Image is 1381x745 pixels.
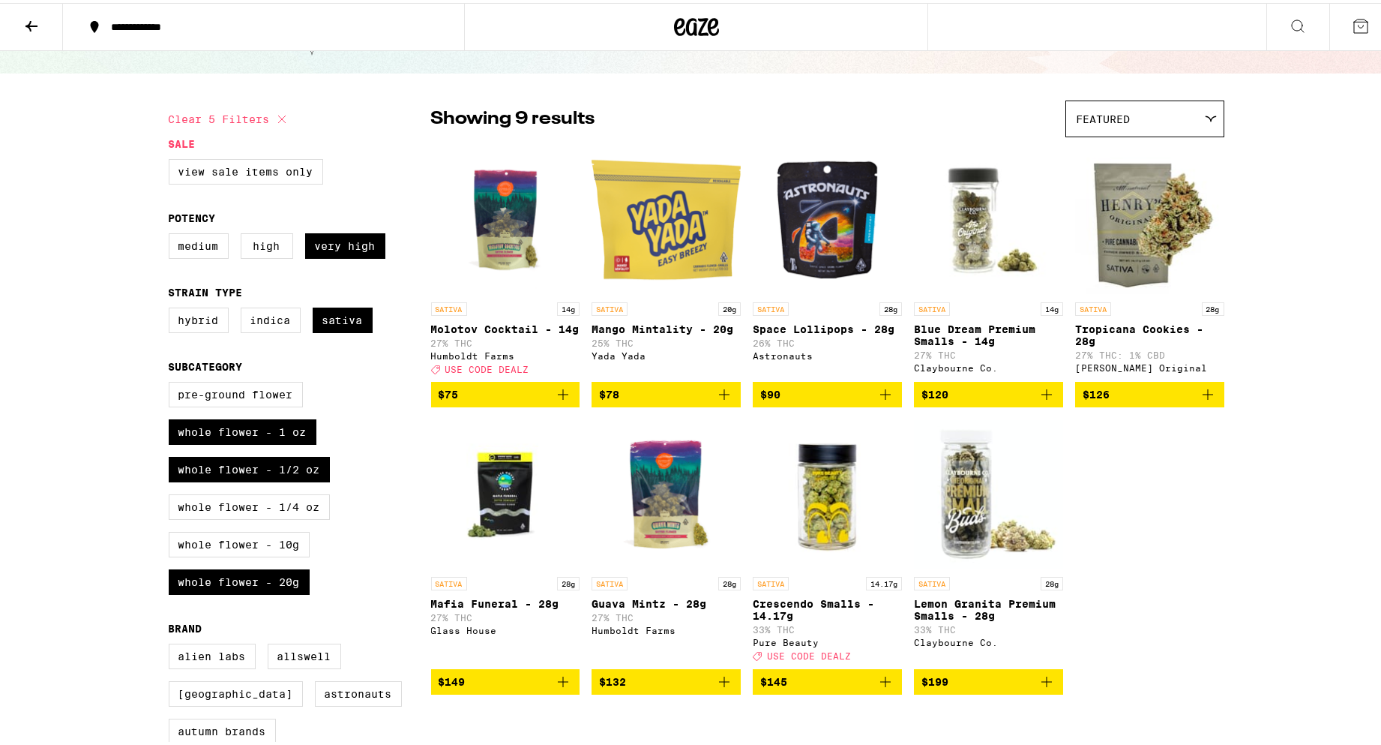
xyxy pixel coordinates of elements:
[1075,299,1111,313] p: SATIVA
[592,666,741,692] button: Add to bag
[431,320,580,332] p: Molotov Cocktail - 14g
[431,335,580,345] p: 27% THC
[431,666,580,692] button: Add to bag
[914,142,1063,292] img: Claybourne Co. - Blue Dream Premium Smalls - 14g
[592,142,741,379] a: Open page for Mango Mintality - 20g from Yada Yada
[1075,379,1224,404] button: Add to bag
[914,347,1063,357] p: 27% THC
[914,416,1063,665] a: Open page for Lemon Granita Premium Smalls - 28g from Claybourne Co.
[592,142,741,292] img: Yada Yada - Mango Mintality - 20g
[592,623,741,632] div: Humboldt Farms
[1202,299,1224,313] p: 28g
[169,305,229,330] label: Hybrid
[599,673,626,685] span: $132
[718,574,741,587] p: 28g
[921,673,948,685] span: $199
[866,574,902,587] p: 14.17g
[169,641,256,666] label: Alien Labs
[431,142,580,292] img: Humboldt Farms - Molotov Cocktail - 14g
[921,386,948,398] span: $120
[313,305,373,330] label: Sativa
[241,305,301,330] label: Indica
[753,142,902,379] a: Open page for Space Lollipops - 28g from Astronauts
[592,335,741,345] p: 25% THC
[753,416,902,566] img: Pure Beauty - Crescendo Smalls - 14.17g
[767,649,851,659] span: USE CODE DEALZ
[599,386,619,398] span: $78
[592,299,628,313] p: SATIVA
[1075,360,1224,370] div: [PERSON_NAME] Original
[592,610,741,620] p: 27% THC
[1075,347,1224,357] p: 27% THC: 1% CBD
[914,666,1063,692] button: Add to bag
[592,574,628,587] p: SATIVA
[431,348,580,358] div: Humboldt Farms
[1041,574,1063,587] p: 28g
[914,379,1063,404] button: Add to bag
[439,673,466,685] span: $149
[760,386,780,398] span: $90
[431,610,580,620] p: 27% THC
[753,348,902,358] div: Astronauts
[914,574,950,587] p: SATIVA
[753,142,902,292] img: Astronauts - Space Lollipops - 28g
[431,623,580,632] div: Glass House
[753,635,902,644] div: Pure Beauty
[753,622,902,632] p: 33% THC
[169,379,303,404] label: Pre-ground Flower
[914,299,950,313] p: SATIVA
[431,104,595,129] p: Showing 9 results
[169,678,303,704] label: [GEOGRAPHIC_DATA]
[1077,110,1131,122] span: Featured
[431,416,580,665] a: Open page for Mafia Funeral - 28g from Glass House
[914,595,1063,619] p: Lemon Granita Premium Smalls - 28g
[1075,320,1224,344] p: Tropicana Cookies - 28g
[315,678,402,704] label: Astronauts
[753,320,902,332] p: Space Lollipops - 28g
[169,416,316,442] label: Whole Flower - 1 oz
[169,209,216,221] legend: Potency
[431,299,467,313] p: SATIVA
[914,320,1063,344] p: Blue Dream Premium Smalls - 14g
[431,595,580,607] p: Mafia Funeral - 28g
[592,320,741,332] p: Mango Mintality - 20g
[169,620,202,632] legend: Brand
[914,416,1063,566] img: Claybourne Co. - Lemon Granita Premium Smalls - 28g
[557,574,580,587] p: 28g
[718,299,741,313] p: 20g
[914,622,1063,632] p: 33% THC
[439,386,459,398] span: $75
[1075,142,1224,379] a: Open page for Tropicana Cookies - 28g from Henry's Original
[445,362,529,371] span: USE CODE DEALZ
[169,284,243,296] legend: Strain Type
[169,230,229,256] label: Medium
[431,142,580,379] a: Open page for Molotov Cocktail - 14g from Humboldt Farms
[753,379,902,404] button: Add to bag
[753,416,902,665] a: Open page for Crescendo Smalls - 14.17g from Pure Beauty
[753,595,902,619] p: Crescendo Smalls - 14.17g
[592,595,741,607] p: Guava Mintz - 28g
[753,299,789,313] p: SATIVA
[169,529,310,554] label: Whole Flower - 10g
[753,335,902,345] p: 26% THC
[9,11,108,23] span: Hi. Need any help?
[914,142,1063,379] a: Open page for Blue Dream Premium Smalls - 14g from Claybourne Co.
[169,135,196,147] legend: Sale
[1041,299,1063,313] p: 14g
[169,98,291,135] button: Clear 5 filters
[1075,142,1224,292] img: Henry's Original - Tropicana Cookies - 28g
[592,379,741,404] button: Add to bag
[169,566,310,592] label: Whole Flower - 20g
[169,454,330,479] label: Whole Flower - 1/2 oz
[169,358,243,370] legend: Subcategory
[169,716,276,741] label: Autumn Brands
[760,673,787,685] span: $145
[914,360,1063,370] div: Claybourne Co.
[1083,386,1110,398] span: $126
[592,416,741,566] img: Humboldt Farms - Guava Mintz - 28g
[305,230,385,256] label: Very High
[169,491,330,517] label: Whole Flower - 1/4 oz
[268,641,341,666] label: Allswell
[753,574,789,587] p: SATIVA
[592,348,741,358] div: Yada Yada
